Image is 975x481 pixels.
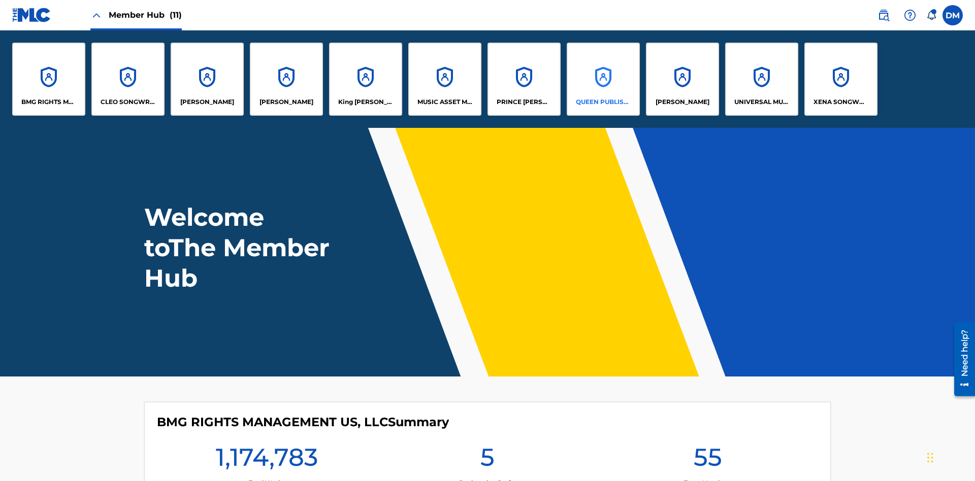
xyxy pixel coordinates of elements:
span: (11) [170,10,182,20]
div: Help [900,5,920,25]
a: Accounts[PERSON_NAME] [171,43,244,116]
div: Notifications [926,10,936,20]
div: Drag [927,442,933,473]
p: EYAMA MCSINGER [259,97,313,107]
a: AccountsXENA SONGWRITER [804,43,877,116]
p: UNIVERSAL MUSIC PUB GROUP [734,97,790,107]
span: Member Hub [109,9,182,21]
a: Accounts[PERSON_NAME] [646,43,719,116]
p: King McTesterson [338,97,394,107]
p: PRINCE MCTESTERSON [497,97,552,107]
h1: 5 [480,442,495,478]
img: help [904,9,916,21]
img: Close [90,9,103,21]
p: ELVIS COSTELLO [180,97,234,107]
a: AccountsMUSIC ASSET MANAGEMENT (MAM) [408,43,481,116]
h4: BMG RIGHTS MANAGEMENT US, LLC [157,415,449,430]
p: MUSIC ASSET MANAGEMENT (MAM) [417,97,473,107]
h1: 1,174,783 [216,442,318,478]
p: XENA SONGWRITER [814,97,869,107]
img: MLC Logo [12,8,51,22]
h1: 55 [694,442,722,478]
p: CLEO SONGWRITER [101,97,156,107]
a: AccountsUNIVERSAL MUSIC PUB GROUP [725,43,798,116]
p: RONALD MCTESTERSON [656,97,709,107]
a: AccountsPRINCE [PERSON_NAME] [487,43,561,116]
a: Accounts[PERSON_NAME] [250,43,323,116]
iframe: Resource Center [947,318,975,401]
div: User Menu [942,5,963,25]
img: search [877,9,890,21]
p: QUEEN PUBLISHA [576,97,631,107]
p: BMG RIGHTS MANAGEMENT US, LLC [21,97,77,107]
a: AccountsKing [PERSON_NAME] [329,43,402,116]
a: AccountsQUEEN PUBLISHA [567,43,640,116]
a: AccountsBMG RIGHTS MANAGEMENT US, LLC [12,43,85,116]
h1: Welcome to The Member Hub [144,202,334,293]
a: Public Search [873,5,894,25]
a: AccountsCLEO SONGWRITER [91,43,165,116]
iframe: Chat Widget [924,432,975,481]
